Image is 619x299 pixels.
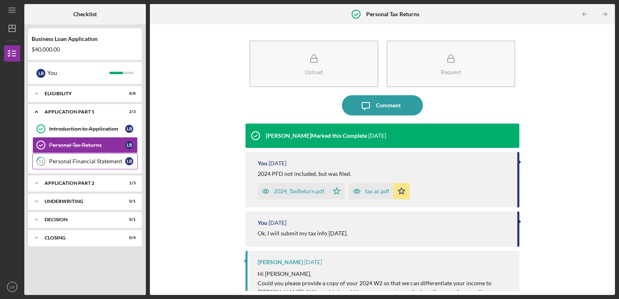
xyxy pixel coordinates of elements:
[269,220,286,226] time: 2025-10-08 23:01
[121,91,136,96] div: 8 / 8
[45,109,115,114] div: Application Part 1
[49,158,125,164] div: Personal Financial Statement
[32,46,139,53] div: $40,000.00
[305,69,323,75] div: Upload
[36,69,45,78] div: L B
[258,279,512,297] p: Could you please provide a copy of your 2024 W2 so that we can differentiate your income to [PERS...
[121,199,136,204] div: 0 / 1
[258,269,512,278] p: Hi [PERSON_NAME],
[376,95,401,115] div: Comment
[45,217,115,222] div: Decision
[274,188,324,194] div: 2024_TaxReturn.pdf
[45,199,115,204] div: Underwriting
[258,230,348,237] div: Ok, I will submit my tax info [DATE].
[258,259,303,265] div: [PERSON_NAME]
[49,126,125,132] div: Introduction to Application
[250,41,378,87] button: Upload
[258,183,345,199] button: 2024_TaxReturn.pdf
[366,11,419,17] b: Personal Tax Returns
[45,181,115,186] div: Application Part 2
[121,217,136,222] div: 0 / 1
[349,183,410,199] button: tax ac.pdf
[368,132,386,139] time: 2025-10-09 00:28
[258,171,351,177] div: 2024 PFD not included, but was filed.
[125,141,133,149] div: L B
[386,41,515,87] button: Request
[45,235,115,240] div: Closing
[32,153,138,169] a: 11Personal Financial StatementLB
[365,188,389,194] div: tax ac.pdf
[49,142,125,148] div: Personal Tax Returns
[258,220,267,226] div: You
[441,69,461,75] div: Request
[32,36,139,42] div: Business Loan Application
[32,121,138,137] a: Introduction to ApplicationLB
[266,132,367,139] div: [PERSON_NAME] Marked this Complete
[121,109,136,114] div: 2 / 3
[4,279,20,295] button: LB
[342,95,423,115] button: Comment
[10,285,15,289] text: LB
[38,159,43,164] tspan: 11
[304,259,322,265] time: 2025-10-08 22:35
[45,91,115,96] div: Eligibility
[258,160,267,167] div: You
[47,66,109,80] div: You
[32,137,138,153] a: Personal Tax ReturnsLB
[73,11,97,17] b: Checklist
[121,235,136,240] div: 0 / 4
[125,125,133,133] div: L B
[121,181,136,186] div: 1 / 3
[125,157,133,165] div: L B
[269,160,286,167] time: 2025-10-09 00:22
